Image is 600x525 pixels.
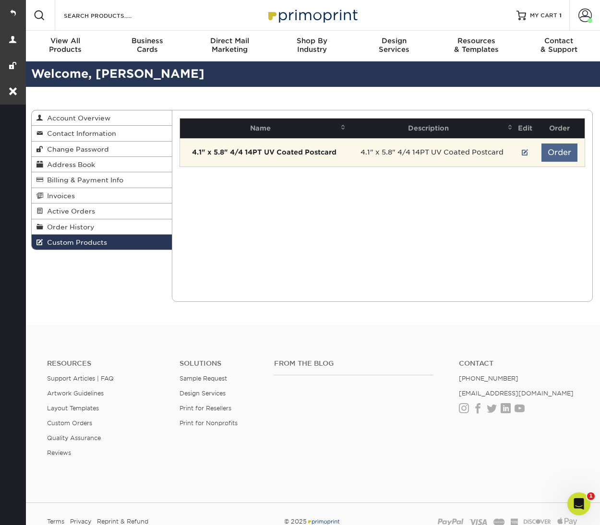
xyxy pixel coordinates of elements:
[180,390,226,397] a: Design Services
[180,405,231,412] a: Print for Resellers
[435,36,517,45] span: Resources
[541,143,577,162] button: Order
[192,148,336,156] strong: 4.1" x 5.8" 4/4 14PT UV Coated Postcard
[43,239,107,246] span: Custom Products
[32,235,172,250] a: Custom Products
[47,419,92,427] a: Custom Orders
[32,188,172,203] a: Invoices
[567,492,590,515] iframe: Intercom live chat
[43,223,95,231] span: Order History
[47,449,71,456] a: Reviews
[180,359,260,368] h4: Solutions
[24,36,106,45] span: View All
[348,119,516,138] th: Description
[32,172,172,188] a: Billing & Payment Info
[2,496,82,522] iframe: Google Customer Reviews
[43,161,95,168] span: Address Book
[189,36,271,45] span: Direct Mail
[43,145,109,153] span: Change Password
[106,36,188,54] div: Cards
[24,65,600,83] h2: Welcome, [PERSON_NAME]
[518,31,600,61] a: Contact& Support
[271,31,353,61] a: Shop ByIndustry
[518,36,600,54] div: & Support
[43,192,75,200] span: Invoices
[353,36,435,45] span: Design
[32,203,172,219] a: Active Orders
[32,142,172,157] a: Change Password
[435,36,517,54] div: & Templates
[63,10,156,21] input: SEARCH PRODUCTS.....
[43,114,110,122] span: Account Overview
[518,36,600,45] span: Contact
[353,31,435,61] a: DesignServices
[459,390,574,397] a: [EMAIL_ADDRESS][DOMAIN_NAME]
[47,390,104,397] a: Artwork Guidelines
[24,36,106,54] div: Products
[459,359,577,368] a: Contact
[47,434,101,441] a: Quality Assurance
[43,207,95,215] span: Active Orders
[530,12,557,20] span: MY CART
[47,405,99,412] a: Layout Templates
[353,36,435,54] div: Services
[47,375,114,382] a: Support Articles | FAQ
[180,119,349,138] th: Name
[348,138,516,167] td: 4.1" x 5.8" 4/4 14PT UV Coated Postcard
[32,219,172,235] a: Order History
[47,359,165,368] h4: Resources
[271,36,353,54] div: Industry
[264,5,360,25] img: Primoprint
[189,31,271,61] a: Direct MailMarketing
[189,36,271,54] div: Marketing
[180,375,227,382] a: Sample Request
[535,119,585,138] th: Order
[43,130,116,137] span: Contact Information
[32,126,172,141] a: Contact Information
[43,176,123,184] span: Billing & Payment Info
[587,492,595,500] span: 1
[435,31,517,61] a: Resources& Templates
[32,110,172,126] a: Account Overview
[180,419,238,427] a: Print for Nonprofits
[559,12,562,19] span: 1
[516,119,534,138] th: Edit
[24,31,106,61] a: View AllProducts
[271,36,353,45] span: Shop By
[307,518,340,525] img: Primoprint
[32,157,172,172] a: Address Book
[106,31,188,61] a: BusinessCards
[459,375,518,382] a: [PHONE_NUMBER]
[106,36,188,45] span: Business
[274,359,433,368] h4: From the Blog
